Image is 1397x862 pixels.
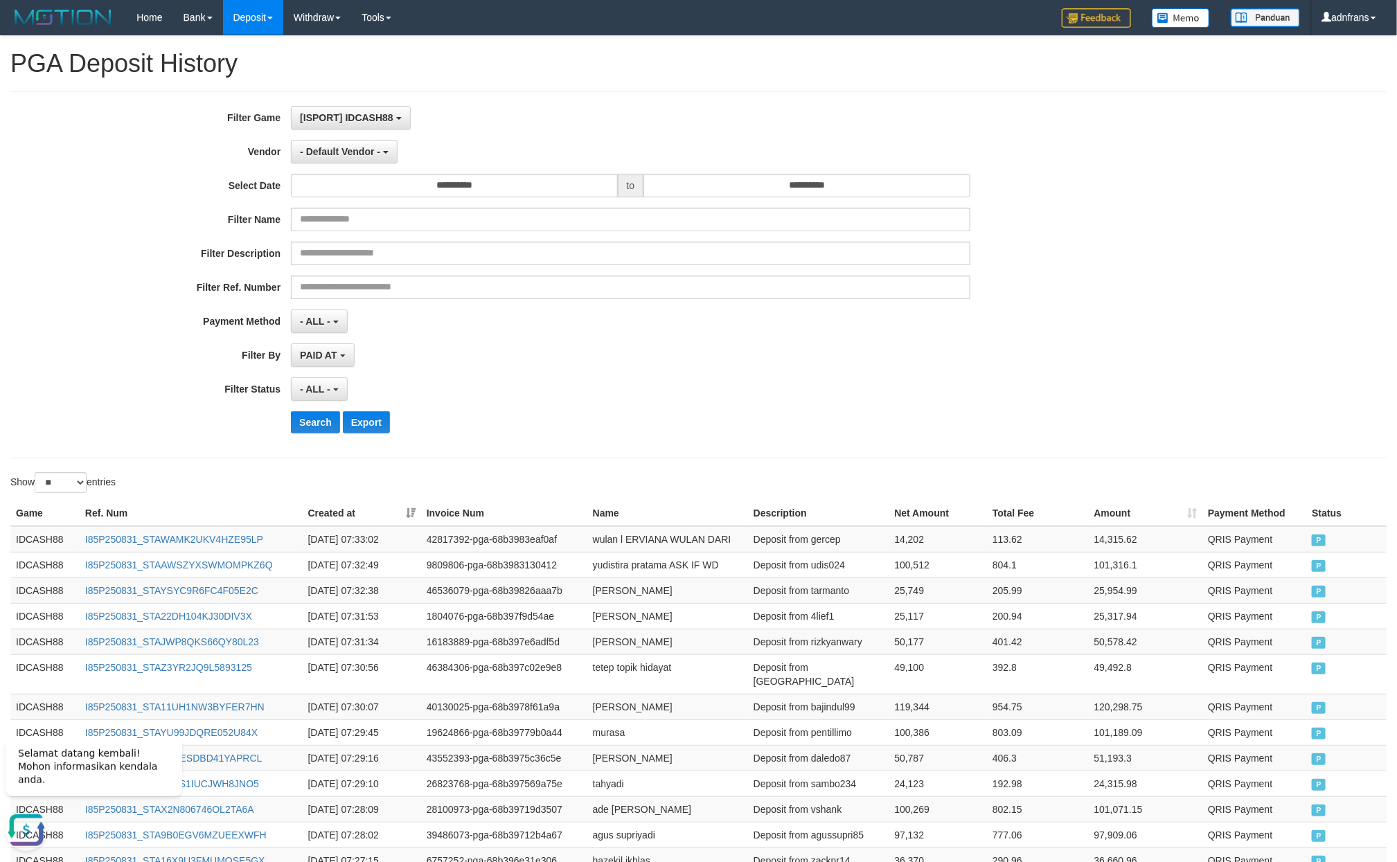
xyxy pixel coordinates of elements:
td: 25,954.99 [1089,577,1203,603]
td: IDCASH88 [10,719,80,745]
span: PAID [1312,586,1326,598]
th: Name [587,501,748,526]
td: 100,512 [889,552,987,577]
td: ade [PERSON_NAME] [587,796,748,822]
th: Payment Method [1202,501,1306,526]
span: PAID [1312,728,1326,739]
a: I85P250831_STA22DH104KJ30DIV3X [85,611,252,622]
img: panduan.png [1231,8,1300,27]
th: Created at: activate to sort column ascending [303,501,421,526]
td: 802.15 [987,796,1089,822]
h1: PGA Deposit History [10,50,1387,78]
td: Deposit from udis024 [748,552,889,577]
td: Deposit from daledo87 [748,745,889,771]
th: Status [1306,501,1387,526]
td: 49,100 [889,654,987,694]
a: I85P250831_STAAWSZYXSWMOMPKZ6Q [85,559,273,571]
td: 392.8 [987,654,1089,694]
td: 16183889-pga-68b397e6adf5d [421,629,587,654]
th: Description [748,501,889,526]
td: QRIS Payment [1202,822,1306,847]
td: Deposit from 4lief1 [748,603,889,629]
td: Deposit from bajindul99 [748,694,889,719]
td: Deposit from vshank [748,796,889,822]
a: I85P250831_STAWAMK2UKV4HZE95LP [85,534,263,545]
td: 100,269 [889,796,987,822]
td: 1804076-pga-68b397f9d54ae [421,603,587,629]
td: 50,578.42 [1089,629,1203,654]
td: tetep topik hidayat [587,654,748,694]
th: Game [10,501,80,526]
span: PAID [1312,830,1326,842]
td: 9809806-pga-68b3983130412 [421,552,587,577]
button: - ALL - [291,309,347,333]
td: IDCASH88 [10,629,80,654]
button: - ALL - [291,377,347,401]
a: I85P250831_STAJWP8QKS66QY80L23 [85,636,259,647]
td: 97,909.06 [1089,822,1203,847]
span: PAID [1312,611,1326,623]
td: 101,071.15 [1089,796,1203,822]
td: 26823768-pga-68b397569a75e [421,771,587,796]
td: [DATE] 07:28:02 [303,822,421,847]
td: 804.1 [987,552,1089,577]
td: [DATE] 07:28:09 [303,796,421,822]
span: PAID [1312,702,1326,714]
td: Deposit from agussupri85 [748,822,889,847]
td: [PERSON_NAME] [587,603,748,629]
td: [DATE] 07:31:53 [303,603,421,629]
td: IDCASH88 [10,603,80,629]
td: [PERSON_NAME] [587,577,748,603]
span: - ALL - [300,384,330,395]
td: IDCASH88 [10,577,80,603]
td: 25,117 [889,603,987,629]
td: QRIS Payment [1202,771,1306,796]
button: [ISPORT] IDCASH88 [291,106,410,129]
td: Deposit from tarmanto [748,577,889,603]
td: [DATE] 07:32:38 [303,577,421,603]
td: 39486073-pga-68b39712b4a67 [421,822,587,847]
button: Export [343,411,390,433]
td: 803.09 [987,719,1089,745]
a: I85P250831_STAZ3YR2JQ9L5893125 [85,662,252,673]
td: 50,787 [889,745,987,771]
td: [PERSON_NAME] [587,694,748,719]
td: QRIS Payment [1202,552,1306,577]
td: QRIS Payment [1202,654,1306,694]
td: 49,492.8 [1089,654,1203,694]
span: PAID AT [300,350,337,361]
span: [ISPORT] IDCASH88 [300,112,393,123]
span: PAID [1312,637,1326,649]
td: IDCASH88 [10,694,80,719]
span: PAID [1312,560,1326,572]
a: I85P250831_STAX2N806746OL2TA6A [85,804,254,815]
td: IDCASH88 [10,526,80,553]
td: 51,193.3 [1089,745,1203,771]
td: IDCASH88 [10,654,80,694]
td: QRIS Payment [1202,719,1306,745]
td: Deposit from gercep [748,526,889,553]
button: Search [291,411,340,433]
th: Ref. Num [80,501,303,526]
td: [DATE] 07:29:16 [303,745,421,771]
td: 14,315.62 [1089,526,1203,553]
td: [DATE] 07:29:10 [303,771,421,796]
span: PAID [1312,753,1326,765]
td: 97,132 [889,822,987,847]
span: PAID [1312,779,1326,791]
td: 192.98 [987,771,1089,796]
td: [PERSON_NAME] [587,745,748,771]
span: PAID [1312,663,1326,674]
td: QRIS Payment [1202,629,1306,654]
a: I85P250831_STA11UH1NW3BYFER7HN [85,701,265,712]
td: [DATE] 07:30:56 [303,654,421,694]
td: [DATE] 07:30:07 [303,694,421,719]
td: 24,123 [889,771,987,796]
label: Show entries [10,472,116,493]
th: Amount: activate to sort column ascending [1089,501,1203,526]
td: 101,316.1 [1089,552,1203,577]
td: QRIS Payment [1202,577,1306,603]
button: PAID AT [291,343,354,367]
td: 46384306-pga-68b397c02e9e8 [421,654,587,694]
a: I85P250831_STAYSYC9R6FC4F05E2C [85,585,258,596]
